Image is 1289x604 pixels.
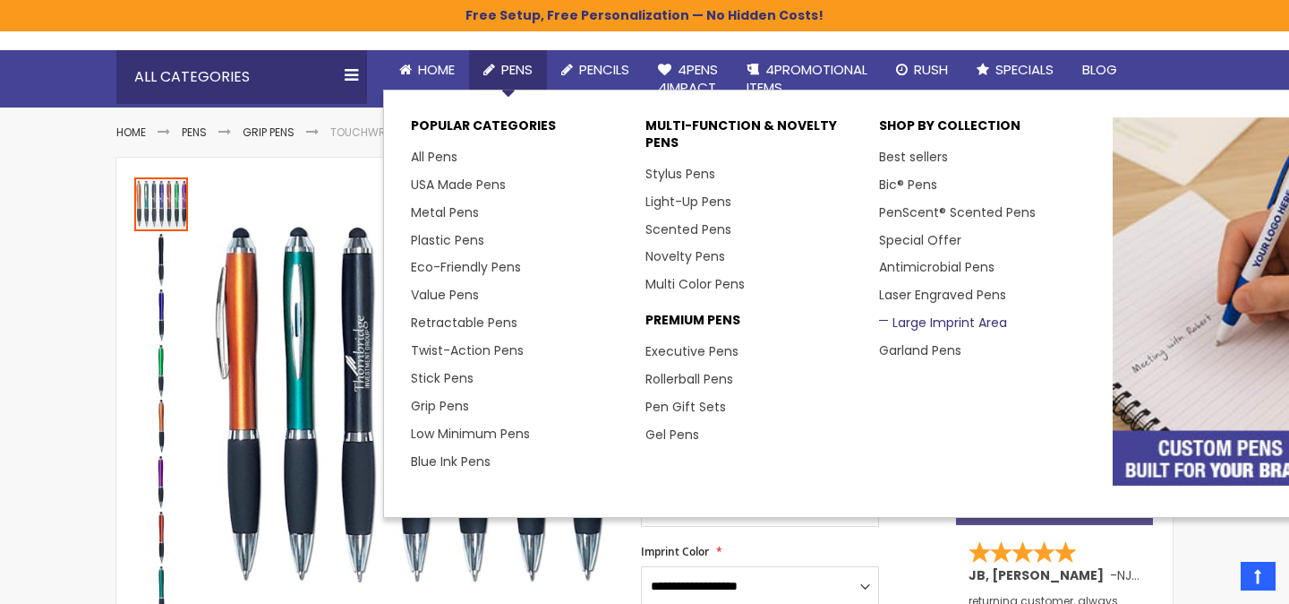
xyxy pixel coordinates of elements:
[644,50,732,108] a: 4Pens4impact
[879,258,994,276] a: Antimicrobial Pens
[969,566,1110,584] span: JB, [PERSON_NAME]
[645,193,731,211] a: Light-Up Pens
[1110,566,1266,584] span: - ,
[879,148,948,166] a: Best sellers
[645,247,725,265] a: Novelty Pens
[645,426,699,444] a: Gel Pens
[411,397,469,415] a: Grip Pens
[182,125,207,140] a: Pens
[411,369,474,387] a: Stick Pens
[411,314,517,332] a: Retractable Pens
[411,258,521,276] a: Eco-Friendly Pens
[645,342,738,360] a: Executive Pens
[134,176,190,231] div: TouchWrite Command Stylus Pen
[134,233,188,287] img: TouchWrite Command Stylus Pen
[411,231,484,249] a: Plastic Pens
[879,286,1006,304] a: Laser Engraved Pens
[641,544,709,559] span: Imprint Color
[134,511,188,565] img: TouchWrite Command Stylus Pen
[411,148,457,166] a: All Pens
[385,50,469,90] a: Home
[243,125,295,140] a: Grip Pens
[645,312,861,338] p: Premium Pens
[1082,60,1117,79] span: Blog
[411,425,530,443] a: Low Minimum Pens
[658,60,718,97] span: 4Pens 4impact
[501,60,533,79] span: Pens
[134,509,190,565] div: TouchWrite Command Stylus Pen
[134,455,188,509] img: TouchWrite Command Stylus Pen
[134,344,188,398] img: TouchWrite Command Stylus Pen
[962,50,1068,90] a: Specials
[134,398,190,453] div: TouchWrite Command Stylus Pen
[1117,566,1140,584] span: NJ
[411,286,479,304] a: Value Pens
[879,117,1095,143] p: Shop By Collection
[116,125,146,140] a: Home
[914,60,948,79] span: Rush
[995,60,1054,79] span: Specials
[134,453,190,509] div: TouchWrite Command Stylus Pen
[645,370,733,388] a: Rollerball Pens
[1068,50,1131,90] a: Blog
[134,287,190,342] div: TouchWrite Command Stylus Pen
[547,50,644,90] a: Pencils
[134,342,190,398] div: TouchWrite Command Stylus Pen
[330,125,521,140] li: TouchWrite Command Stylus Pen
[645,165,715,183] a: Stylus Pens
[469,50,547,90] a: Pens
[879,203,1036,221] a: PenScent® Scented Pens
[879,176,937,194] a: Bic® Pens
[134,231,190,287] div: TouchWrite Command Stylus Pen
[879,341,961,359] a: Garland Pens
[411,203,479,221] a: Metal Pens
[579,60,629,79] span: Pencils
[882,50,962,90] a: Rush
[645,398,726,416] a: Pen Gift Sets
[134,289,188,342] img: TouchWrite Command Stylus Pen
[411,176,506,194] a: USA Made Pens
[1141,556,1289,604] iframe: Google Customer Reviews
[645,275,745,293] a: Multi Color Pens
[645,220,731,238] a: Scented Pens
[879,314,1007,332] a: Large Imprint Area
[645,117,861,160] p: Multi-Function & Novelty Pens
[411,453,491,470] a: Blue Ink Pens
[747,60,867,97] span: 4PROMOTIONAL ITEMS
[134,400,188,453] img: TouchWrite Command Stylus Pen
[879,231,961,249] a: Special Offer
[418,60,455,79] span: Home
[411,117,627,143] p: Popular Categories
[411,341,524,359] a: Twist-Action Pens
[116,50,367,104] div: All Categories
[732,50,882,108] a: 4PROMOTIONALITEMS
